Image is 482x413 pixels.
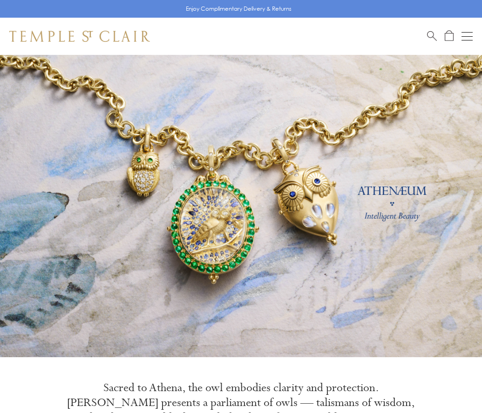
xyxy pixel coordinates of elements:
button: Open navigation [462,31,473,42]
p: Enjoy Complimentary Delivery & Returns [186,4,292,13]
a: Open Shopping Bag [445,30,454,42]
img: Temple St. Clair [9,31,150,42]
a: Search [427,30,437,42]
